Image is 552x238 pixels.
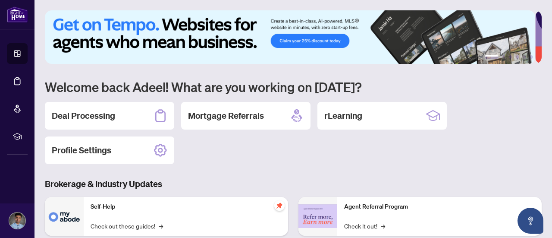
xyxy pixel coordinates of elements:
button: Open asap [517,208,543,234]
h3: Brokerage & Industry Updates [45,178,542,190]
h2: rLearning [324,110,362,122]
a: Check out these guides!→ [91,221,163,231]
img: Self-Help [45,197,84,236]
h2: Deal Processing [52,110,115,122]
h2: Mortgage Referrals [188,110,264,122]
button: 6 [530,55,533,59]
h1: Welcome back Adeel! What are you working on [DATE]? [45,79,542,95]
p: Self-Help [91,202,281,212]
button: 3 [509,55,512,59]
a: Check it out!→ [344,221,385,231]
span: → [159,221,163,231]
img: Slide 0 [45,10,535,64]
span: → [381,221,385,231]
h2: Profile Settings [52,144,111,156]
p: Agent Referral Program [344,202,535,212]
button: 2 [502,55,505,59]
button: 4 [516,55,519,59]
img: Agent Referral Program [298,204,337,228]
span: pushpin [274,200,285,211]
img: Profile Icon [9,213,25,229]
img: logo [7,6,28,22]
button: 5 [523,55,526,59]
button: 1 [485,55,499,59]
